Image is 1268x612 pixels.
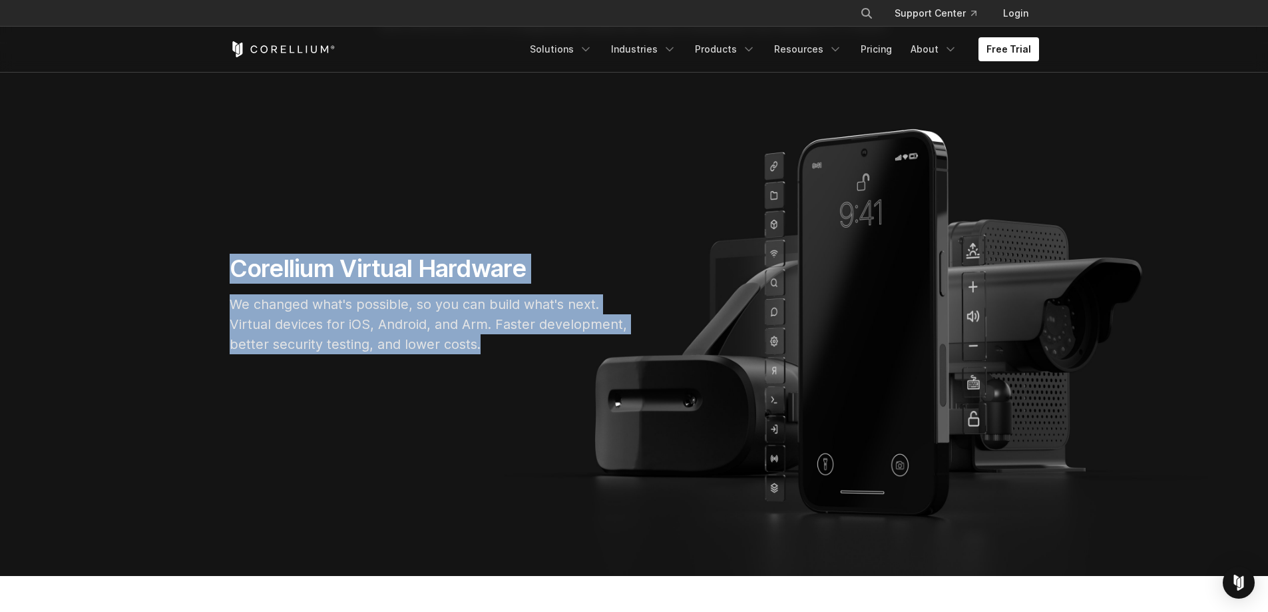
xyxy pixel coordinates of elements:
a: Free Trial [978,37,1039,61]
a: Industries [603,37,684,61]
a: Corellium Home [230,41,335,57]
a: Products [687,37,763,61]
h1: Corellium Virtual Hardware [230,254,629,284]
a: Solutions [522,37,600,61]
a: Pricing [853,37,900,61]
p: We changed what's possible, so you can build what's next. Virtual devices for iOS, Android, and A... [230,294,629,354]
a: Support Center [884,1,987,25]
div: Navigation Menu [844,1,1039,25]
div: Open Intercom Messenger [1223,567,1255,599]
div: Navigation Menu [522,37,1039,61]
a: Login [992,1,1039,25]
button: Search [855,1,879,25]
a: Resources [766,37,850,61]
a: About [903,37,965,61]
